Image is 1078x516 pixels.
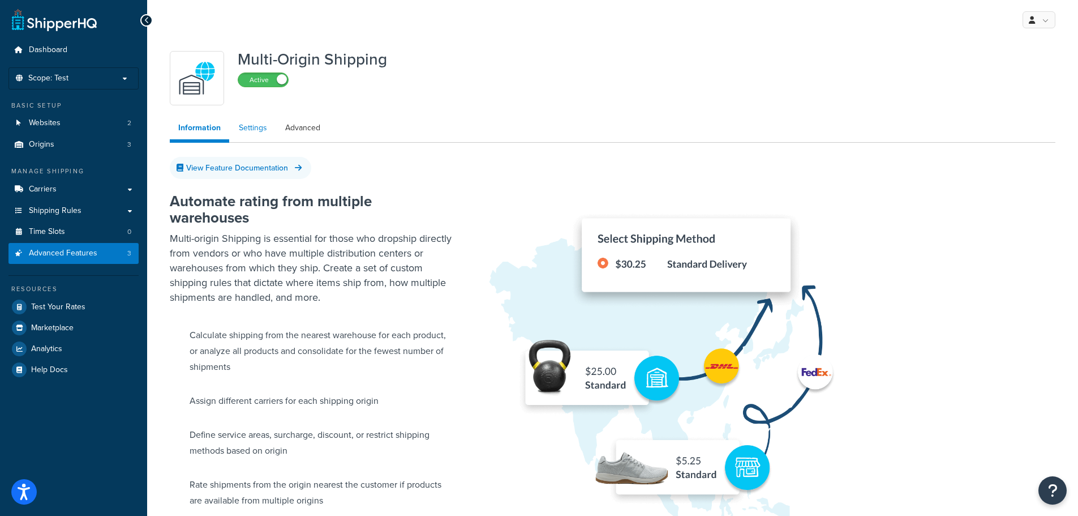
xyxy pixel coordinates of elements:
[8,101,139,110] div: Basic Setup
[29,227,65,237] span: Time Slots
[8,40,139,61] a: Dashboard
[170,231,453,305] p: Multi-origin Shipping is essential for those who dropship directly from vendors or who have multi...
[127,140,131,150] span: 3
[8,113,139,134] li: Websites
[8,243,139,264] li: Advanced Features
[28,74,68,83] span: Scope: Test
[8,134,139,155] a: Origins3
[170,117,229,143] a: Information
[170,387,453,415] li: Assign different carriers for each shipping origin
[238,73,288,87] label: Active
[1038,476,1067,505] button: Open Resource Center
[8,113,139,134] a: Websites2
[170,193,453,225] h2: Automate rating from multiple warehouses
[230,117,276,139] a: Settings
[170,157,311,179] a: View Feature Documentation
[31,302,85,312] span: Test Your Rates
[127,249,131,258] span: 3
[238,51,387,68] h1: Multi-Origin Shipping
[8,318,139,338] a: Marketplace
[8,201,139,221] a: Shipping Rules
[170,421,453,464] li: Define service areas, surcharge, discount, or restrict shipping methods based on origin
[8,339,139,359] a: Analytics
[8,167,139,176] div: Manage Shipping
[8,284,139,294] div: Resources
[8,179,139,200] a: Carriers
[29,118,61,128] span: Websites
[29,249,97,258] span: Advanced Features
[127,227,131,237] span: 0
[177,58,217,98] img: WatD5o0RtDAAAAAElFTkSuQmCC
[31,365,68,375] span: Help Docs
[170,471,453,514] li: Rate shipments from the origin nearest the customer if products are available from multiple origins
[29,206,81,216] span: Shipping Rules
[29,45,67,55] span: Dashboard
[170,322,453,381] li: Calculate shipping from the nearest warehouse for each product, or analyze all products and conso...
[8,243,139,264] a: Advanced Features3
[8,297,139,317] a: Test Your Rates
[29,185,57,194] span: Carriers
[29,140,54,150] span: Origins
[8,360,139,380] a: Help Docs
[8,221,139,242] a: Time Slots0
[127,118,131,128] span: 2
[31,323,74,333] span: Marketplace
[8,221,139,242] li: Time Slots
[8,134,139,155] li: Origins
[31,344,62,354] span: Analytics
[277,117,329,139] a: Advanced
